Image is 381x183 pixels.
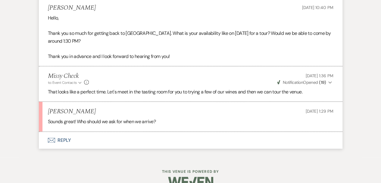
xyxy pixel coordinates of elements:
p: That looks like a perfect time. Let's meet in the tasting room for you to trying a few of our win... [48,88,333,96]
span: Opened [277,80,326,85]
p: Sounds great! Who should we ask for when we arrive? [48,118,333,126]
span: Hello, [48,15,59,21]
button: Reply [39,132,342,149]
span: Notification [283,80,303,85]
span: [DATE] 10:40 PM [302,5,333,10]
span: [DATE] 1:36 PM [305,73,333,78]
span: Thank you so much for getting back to [GEOGRAPHIC_DATA]. What is your availability like on [DATE]... [48,30,331,44]
h5: Missy Check [48,72,89,80]
span: [DATE] 1:29 PM [305,108,333,114]
button: NotificationOpened (19) [276,79,333,86]
button: to: Event Contacts [48,80,83,85]
h5: [PERSON_NAME] [48,4,96,12]
span: Thank you in advance and I look forward to hearing from you! [48,53,170,59]
h5: [PERSON_NAME] [48,108,96,115]
strong: ( 19 ) [319,80,326,85]
span: to: Event Contacts [48,80,77,85]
